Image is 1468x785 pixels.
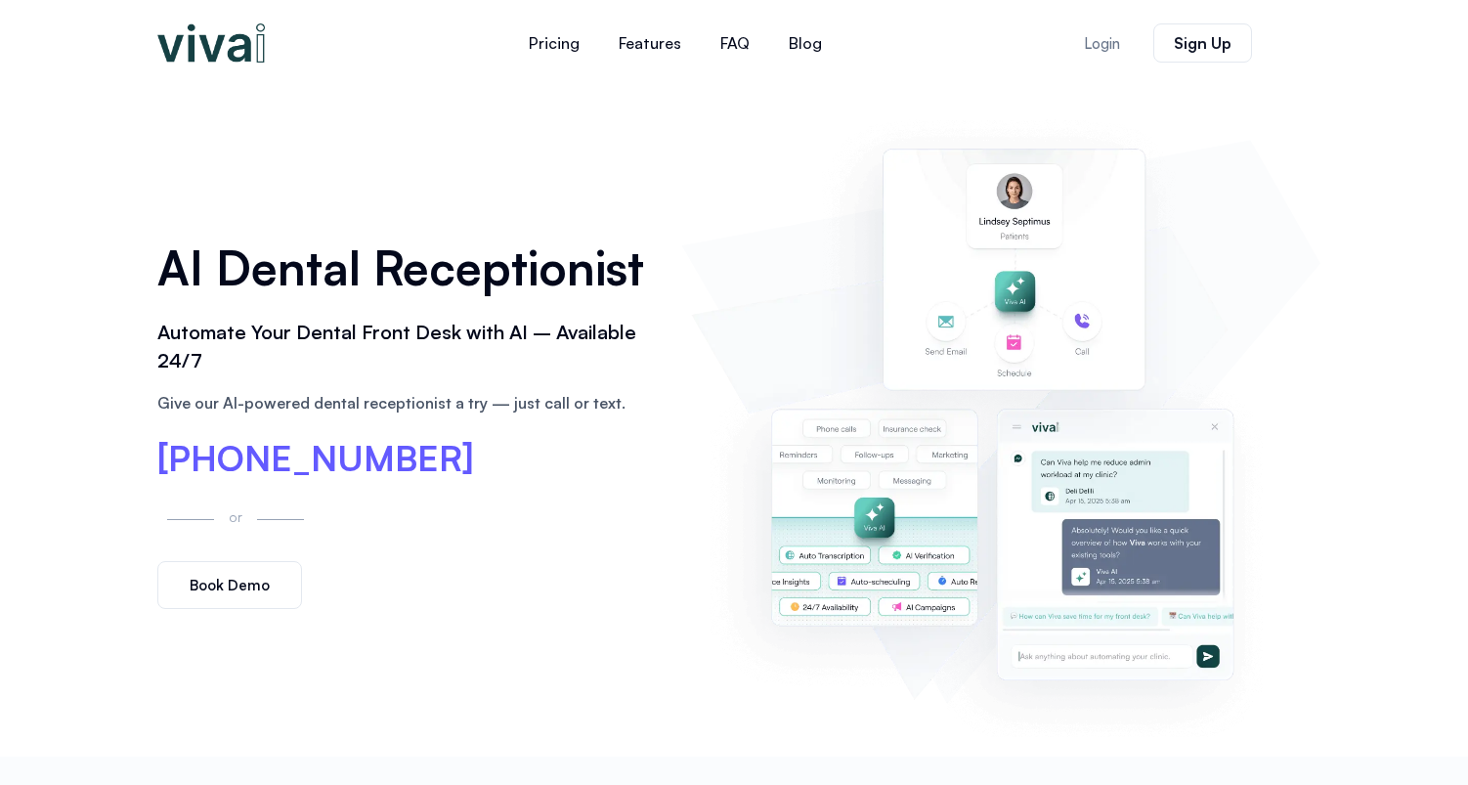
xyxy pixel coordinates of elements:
[769,20,842,66] a: Blog
[701,20,769,66] a: FAQ
[392,20,959,66] nav: Menu
[691,106,1311,737] img: AI dental receptionist dashboard – virtual receptionist dental office
[509,20,599,66] a: Pricing
[1174,35,1231,51] span: Sign Up
[157,391,662,414] p: Give our AI-powered dental receptionist a try — just call or text.
[190,578,270,592] span: Book Demo
[1153,23,1252,63] a: Sign Up
[599,20,701,66] a: Features
[1084,36,1120,51] span: Login
[157,561,302,609] a: Book Demo
[157,234,662,302] h1: AI Dental Receptionist
[157,319,662,375] h2: Automate Your Dental Front Desk with AI – Available 24/7
[224,505,247,528] p: or
[157,441,474,476] a: [PHONE_NUMBER]
[1060,24,1144,63] a: Login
